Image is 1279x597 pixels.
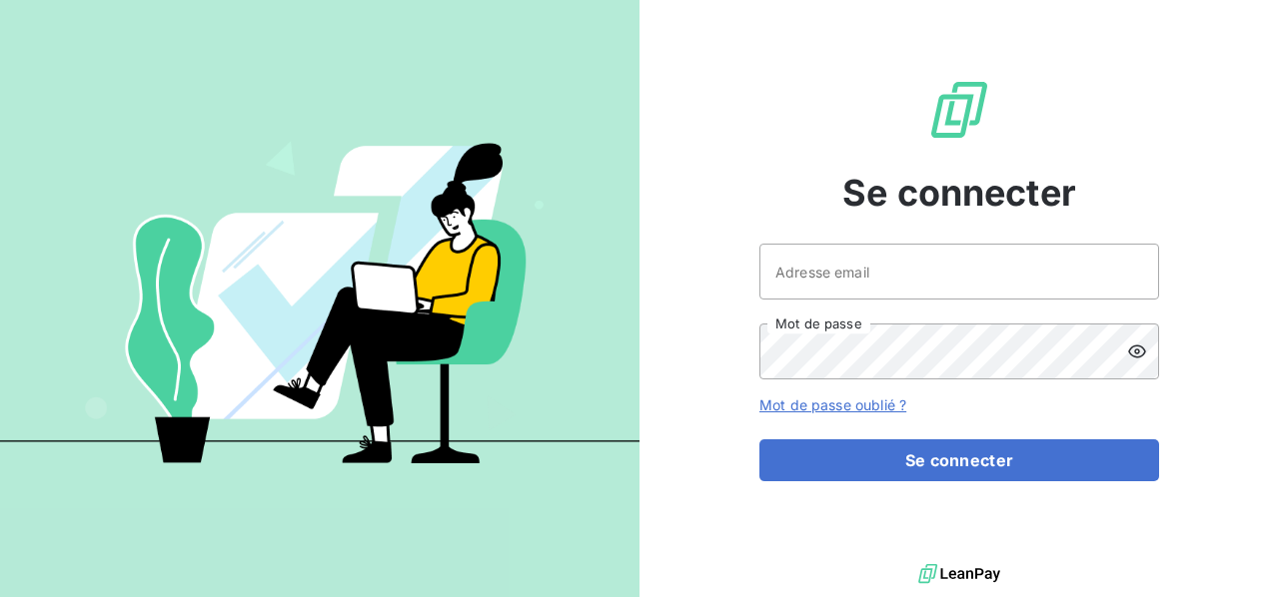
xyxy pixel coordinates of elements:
a: Mot de passe oublié ? [759,396,906,413]
button: Se connecter [759,439,1159,481]
img: logo [918,559,1000,589]
span: Se connecter [842,166,1076,220]
img: Logo LeanPay [927,78,991,142]
input: placeholder [759,244,1159,299]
